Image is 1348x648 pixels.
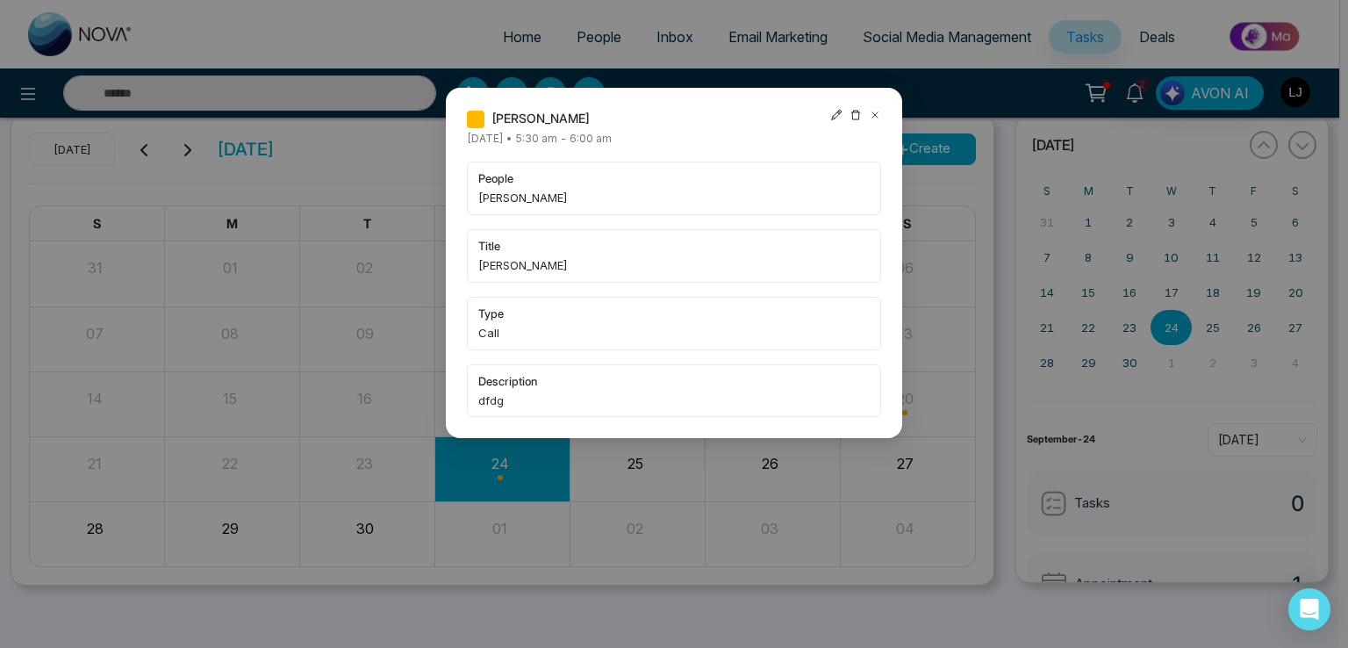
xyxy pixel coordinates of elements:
[478,305,870,322] span: type
[467,132,612,145] span: [DATE] • 5:30 am - 6:00 am
[478,189,870,206] span: [PERSON_NAME]
[1288,588,1330,630] div: Open Intercom Messenger
[478,169,870,187] span: people
[491,109,590,128] span: [PERSON_NAME]
[478,392,870,409] span: dfdg
[478,372,870,390] span: description
[478,324,870,342] span: Call
[478,237,870,255] span: title
[478,256,870,274] span: [PERSON_NAME]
